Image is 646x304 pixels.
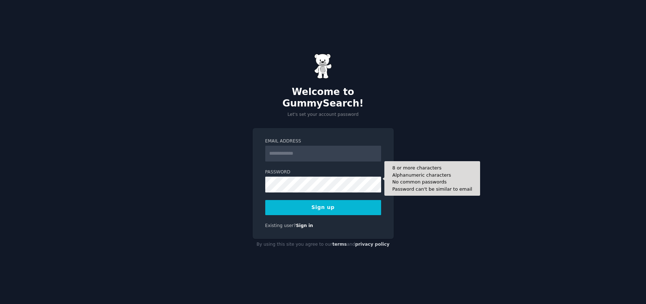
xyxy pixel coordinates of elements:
[296,223,313,228] a: Sign in
[265,169,381,176] label: Password
[265,138,381,145] label: Email Address
[253,86,394,109] h2: Welcome to GummySearch!
[253,112,394,118] p: Let's set your account password
[265,200,381,215] button: Sign up
[355,242,390,247] a: privacy policy
[332,242,347,247] a: terms
[265,223,296,228] span: Existing user?
[253,239,394,250] div: By using this site you agree to our and
[314,54,332,79] img: Gummy Bear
